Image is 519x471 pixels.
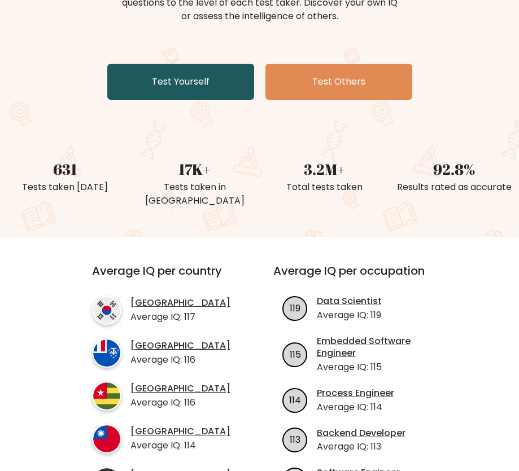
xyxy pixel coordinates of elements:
p: Average IQ: 115 [317,360,441,374]
div: Tests taken in [GEOGRAPHIC_DATA] [137,181,253,208]
p: Average IQ: 116 [130,353,230,367]
a: [GEOGRAPHIC_DATA] [130,297,230,309]
p: Average IQ: 116 [130,396,230,410]
a: Backend Developer [317,428,405,439]
a: Embedded Software Engineer [317,336,441,359]
div: 17K+ [137,159,253,181]
h3: Average IQ per country [92,264,233,291]
text: 113 [290,433,300,446]
text: 115 [289,347,300,360]
img: country [92,296,121,325]
a: Test Others [265,64,412,100]
div: Total tests taken [267,181,383,194]
div: 92.8% [396,159,512,181]
img: country [92,338,121,368]
h3: Average IQ per occupation [273,264,441,291]
p: Average IQ: 117 [130,310,230,324]
a: [GEOGRAPHIC_DATA] [130,383,230,395]
text: 114 [289,394,301,407]
a: Data Scientist [317,296,382,307]
p: Average IQ: 113 [317,440,405,454]
p: Average IQ: 114 [130,439,230,452]
div: Results rated as accurate [396,181,512,194]
div: Tests taken [DATE] [7,181,123,194]
a: Process Engineer [317,388,394,399]
div: 631 [7,159,123,181]
img: country [92,424,121,454]
text: 119 [290,302,300,315]
p: Average IQ: 114 [317,400,394,414]
p: Average IQ: 119 [317,309,382,322]
a: Test Yourself [107,64,254,100]
img: country [92,381,121,411]
a: [GEOGRAPHIC_DATA] [130,340,230,352]
div: 3.2M+ [267,159,383,181]
a: [GEOGRAPHIC_DATA] [130,426,230,438]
